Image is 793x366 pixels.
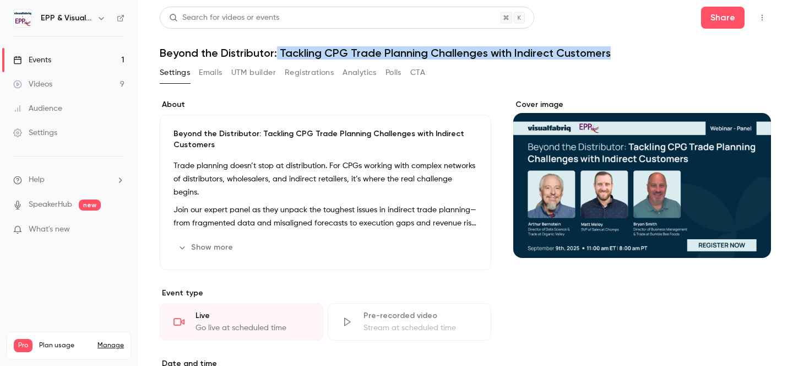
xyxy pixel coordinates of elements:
[410,64,425,82] button: CTA
[160,303,323,341] div: LiveGo live at scheduled time
[173,159,477,199] p: Trade planning doesn’t stop at distribution. For CPGs working with complex networks of distributo...
[160,46,771,60] h1: Beyond the Distributor: Tackling CPG Trade Planning Challenges with Indirect Customers
[285,64,334,82] button: Registrations
[111,225,124,235] iframe: Noticeable Trigger
[13,174,124,186] li: help-dropdown-opener
[195,310,309,321] div: Live
[29,224,70,235] span: What's new
[169,12,279,24] div: Search for videos or events
[13,55,51,66] div: Events
[173,203,477,230] p: Join our expert panel as they unpack the toughest issues in indirect trade planning—from fragment...
[13,79,52,90] div: Videos
[39,341,91,350] span: Plan usage
[29,199,72,211] a: SpeakerHub
[29,174,45,186] span: Help
[79,200,101,211] span: new
[160,99,491,110] label: About
[328,303,491,341] div: Pre-recorded videoStream at scheduled time
[513,99,771,110] label: Cover image
[160,288,491,299] p: Event type
[195,322,309,333] div: Go live at scheduled time
[363,310,477,321] div: Pre-recorded video
[160,64,190,82] button: Settings
[14,339,32,352] span: Pro
[199,64,222,82] button: Emails
[231,64,276,82] button: UTM builder
[385,64,401,82] button: Polls
[173,128,477,150] p: Beyond the Distributor: Tackling CPG Trade Planning Challenges with Indirect Customers
[173,239,240,256] button: Show more
[513,99,771,258] section: Cover image
[343,64,377,82] button: Analytics
[14,9,31,27] img: EPP & Visualfabriq
[701,7,745,29] button: Share
[13,127,57,138] div: Settings
[41,13,93,24] h6: EPP & Visualfabriq
[97,341,124,350] a: Manage
[363,322,477,333] div: Stream at scheduled time
[13,103,62,114] div: Audience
